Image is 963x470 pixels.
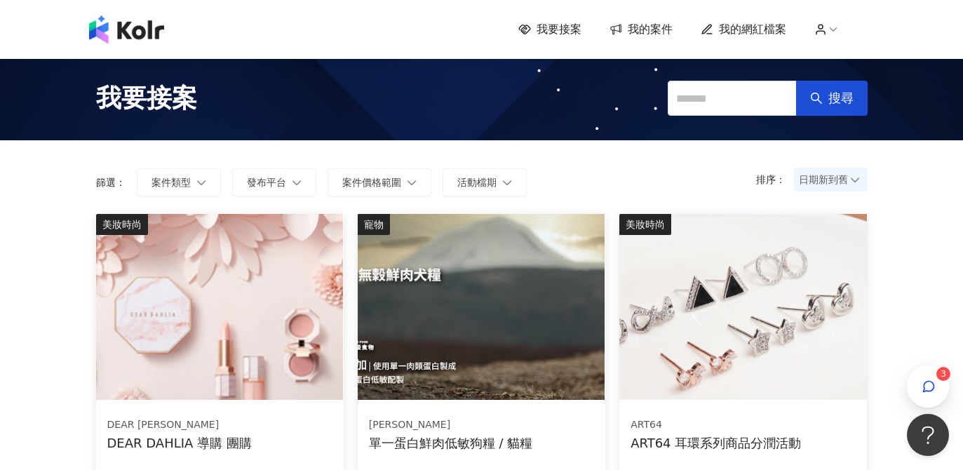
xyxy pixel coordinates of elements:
[443,168,527,196] button: 活動檔期
[631,418,801,432] div: ART64
[96,81,197,116] span: 我要接案
[358,214,390,235] div: 寵物
[756,174,794,185] p: 排序：
[628,22,673,37] span: 我的案件
[96,214,343,400] img: DEAR DAHLIA 迪雅黛麗奧彩妝系列
[457,177,497,188] span: 活動檔期
[610,22,673,37] a: 我的案件
[907,365,949,408] button: 3
[810,92,823,105] span: search
[328,168,431,196] button: 案件價格範圍
[907,414,949,456] iframe: Help Scout Beacon - Open
[701,22,786,37] a: 我的網紅檔案
[96,214,148,235] div: 美妝時尚
[342,177,401,188] span: 案件價格範圍
[151,177,191,188] span: 案件類型
[89,15,164,43] img: logo
[232,168,316,196] button: 發布平台
[631,434,801,452] div: ART64 耳環系列商品分潤活動
[941,369,946,379] span: 3
[107,418,252,432] div: DEAR [PERSON_NAME]
[936,367,950,381] sup: 3
[799,169,863,190] span: 日期新到舊
[828,90,854,106] span: 搜尋
[537,22,581,37] span: 我要接案
[358,214,605,400] img: ⭐單一蛋白鮮肉低敏狗糧 / 貓糧
[796,81,868,116] button: 搜尋
[619,214,866,400] img: 耳環系列銀飾
[247,177,286,188] span: 發布平台
[369,418,533,432] div: [PERSON_NAME]
[619,214,671,235] div: 美妝時尚
[96,177,126,188] p: 篩選：
[107,434,252,452] div: DEAR DAHLIA 導購 團購
[137,168,221,196] button: 案件類型
[518,22,581,37] a: 我要接案
[369,434,533,452] div: 單一蛋白鮮肉低敏狗糧 / 貓糧
[719,22,786,37] span: 我的網紅檔案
